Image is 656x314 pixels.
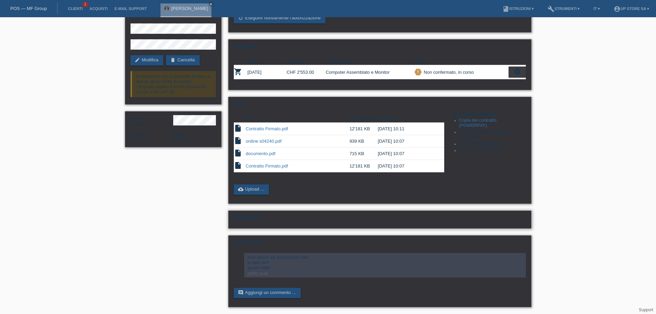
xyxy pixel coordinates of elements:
[287,57,326,65] th: Importo
[234,124,242,132] i: insert_drive_file
[131,55,163,65] a: editModifica
[10,6,47,11] a: POS — MF Group
[135,57,140,63] i: edit
[459,129,526,141] li: Carta d'identità / copia del passaporto
[326,57,415,65] th: Commento
[234,68,242,76] i: POSP00028057
[131,132,148,136] span: Nationalità
[234,13,326,23] a: refreshEseguire nuovamente l’autorizzazione
[590,7,603,11] a: IT ▾
[415,57,509,65] th: Stato
[246,114,350,123] th: File
[326,65,415,79] td: Computer Assemblato e Monitor
[378,123,434,135] td: [DATE] 10:11
[209,2,213,6] i: close
[639,307,653,312] a: Support
[350,148,378,160] td: 715 KB
[234,288,301,298] a: commentAggiungi un commento ...
[350,160,378,172] td: 12'181 KB
[173,132,185,136] span: Lingua
[248,57,287,65] th: Data
[171,6,208,11] a: [PERSON_NAME]
[234,161,242,170] i: insert_drive_file
[459,118,497,128] a: Copia del contratto (POWERPAY)
[378,114,434,123] th: Data/ora
[513,68,521,75] i: settings
[502,6,509,12] i: book
[544,7,583,11] a: buildStrumenti ▾
[234,43,526,53] h2: Acquisti
[246,163,288,169] a: Contratto Firmato.pdf
[459,141,526,148] li: Permesso di soggiorno
[248,272,522,276] div: [DATE] 14:04
[170,57,176,63] i: delete
[111,7,150,11] a: E-mail Support
[350,135,378,148] td: 939 KB
[422,69,474,76] div: Non confermato, in corso
[378,148,434,160] td: [DATE] 10:07
[131,136,144,141] span: Argentina / B / 26.05.2021
[238,186,243,192] i: cloud_upload
[378,160,434,172] td: [DATE] 10:07
[350,123,378,135] td: 12'181 KB
[86,7,111,11] a: Acquisti
[378,135,434,148] td: [DATE] 10:07
[246,151,275,156] a: documento.pdf
[248,255,522,270] div: Non riesco ad autorizzare i file lo fate voi? grazie mille
[610,7,653,11] a: account_circleUp Store SA ▾
[131,71,216,97] div: Al momento non é possibile di dare al cliente alcun limite di credito. L'importo supera il limite...
[234,214,526,225] h2: Workflow
[234,136,242,145] i: insert_drive_file
[131,115,173,125] div: Maschio
[246,139,282,144] a: ordine s04240.pdf
[453,111,526,116] h4: Documenti opzionali
[83,2,88,8] span: 1
[234,101,526,111] h2: File
[131,13,216,23] h2: [PERSON_NAME]
[238,290,243,295] i: comment
[131,116,143,120] span: Genere
[350,114,378,123] th: Dimensione
[287,65,326,79] td: CHF 2'553.00
[246,126,288,131] a: Contratto Firmato.pdf
[416,69,420,74] i: priority_high
[459,148,526,154] li: Ricevuta di acquisto
[238,15,243,21] i: refresh
[548,6,554,12] i: build
[499,7,537,11] a: bookIstruzioni ▾
[234,239,526,250] h2: Commenti
[234,184,269,195] a: cloud_uploadUpload ...
[614,6,621,12] i: account_circle
[209,2,214,7] a: close
[64,7,86,11] a: Clienti
[173,136,188,141] span: Italiano
[166,55,200,65] a: deleteCancella
[248,65,287,79] td: [DATE]
[234,149,242,157] i: insert_drive_file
